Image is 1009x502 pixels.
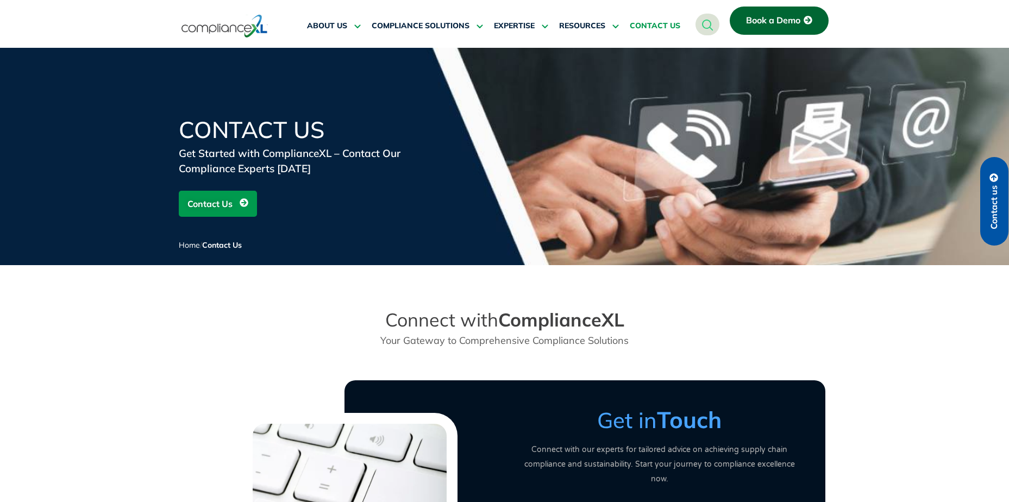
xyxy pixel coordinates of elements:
[559,21,605,31] span: RESOURCES
[372,13,483,39] a: COMPLIANCE SOLUTIONS
[494,13,548,39] a: EXPERTISE
[307,21,347,31] span: ABOUT US
[494,21,535,31] span: EXPERTISE
[730,7,829,35] a: Book a Demo
[179,118,440,141] h1: Contact Us
[372,21,469,31] span: COMPLIANCE SOLUTIONS
[179,240,200,250] a: Home
[307,13,361,39] a: ABOUT US
[630,13,680,39] a: CONTACT US
[630,21,680,31] span: CONTACT US
[179,240,242,250] span: /
[657,405,722,434] strong: Touch
[181,14,268,39] img: logo-one.svg
[516,406,804,434] h3: Get in
[695,14,719,35] a: navsearch-button
[345,309,665,331] h2: Connect with
[980,157,1008,246] a: Contact us
[516,442,804,486] p: Connect with our experts for tailored advice on achieving supply chain compliance and sustainabil...
[989,185,999,229] span: Contact us
[179,146,440,176] div: Get Started with ComplianceXL – Contact Our Compliance Experts [DATE]
[179,191,257,217] a: Contact Us
[187,193,233,214] span: Contact Us
[559,13,619,39] a: RESOURCES
[202,240,242,250] span: Contact Us
[498,308,624,331] strong: ComplianceXL
[746,16,800,26] span: Book a Demo
[345,333,665,348] p: Your Gateway to Comprehensive Compliance Solutions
